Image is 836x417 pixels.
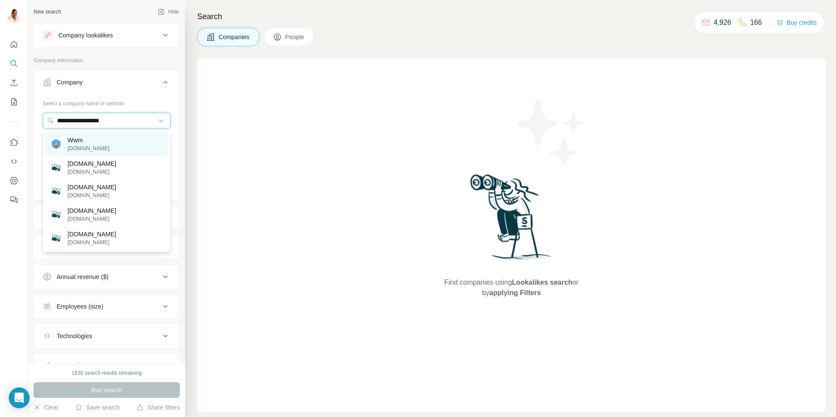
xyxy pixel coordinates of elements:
p: Company information [34,57,180,64]
button: Save search [75,403,120,412]
div: New search [34,8,61,16]
span: Companies [219,33,250,41]
div: 1830 search results remaining [72,369,142,377]
button: Enrich CSV [7,75,21,91]
img: Surfe Illustration - Woman searching with binoculars [466,172,557,269]
img: fwwm.de [50,232,62,244]
button: Company lookalikes [34,25,179,46]
button: Use Surfe API [7,154,21,169]
button: Keywords [34,355,179,376]
span: Lookalikes search [512,279,573,286]
img: vwwm.de [50,161,62,174]
span: applying Filters [489,289,541,296]
h4: Search [197,10,826,23]
button: Employees (size) [34,296,179,317]
button: Industry [34,207,179,228]
img: awwm.de [50,208,62,221]
div: Company [57,78,83,87]
div: Annual revenue ($) [57,272,108,281]
div: Employees (size) [57,302,103,311]
button: Dashboard [7,173,21,188]
p: [DOMAIN_NAME] [67,206,116,215]
p: [DOMAIN_NAME] [67,192,116,199]
button: Annual revenue ($) [34,266,179,287]
div: Company lookalikes [58,31,113,40]
span: People [285,33,305,41]
p: 4,926 [714,17,731,28]
p: [DOMAIN_NAME] [67,215,116,223]
div: Open Intercom Messenger [9,387,30,408]
div: Keywords [57,361,83,370]
button: HQ location [34,237,179,258]
img: bwwm.de [50,185,62,197]
img: Avatar [7,9,21,23]
button: Feedback [7,192,21,208]
div: Select a company name or website [43,96,171,108]
button: My lists [7,94,21,110]
img: Surfe Illustration - Stars [512,93,590,172]
p: 166 [750,17,762,28]
p: [DOMAIN_NAME] [67,183,116,192]
button: Technologies [34,326,179,346]
div: Technologies [57,332,92,340]
button: Use Surfe on LinkedIn [7,135,21,150]
p: [DOMAIN_NAME] [67,239,116,246]
img: Wwm [50,138,62,150]
p: Wwm [67,136,109,145]
button: Hide [152,5,185,18]
span: Find companies using or by [442,277,581,298]
button: Company [34,72,179,96]
button: Quick start [7,37,21,52]
button: Clear [34,403,58,412]
button: Share filters [137,403,180,412]
p: [DOMAIN_NAME] [67,230,116,239]
p: [DOMAIN_NAME] [67,159,116,168]
p: [DOMAIN_NAME] [67,145,109,152]
p: [DOMAIN_NAME] [67,168,116,176]
button: Search [7,56,21,71]
button: Buy credits [776,17,817,29]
